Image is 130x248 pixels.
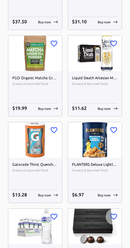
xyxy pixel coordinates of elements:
span: Grocery & Gourmet Food [12,81,58,87]
span: $ 6.97 [72,192,84,197]
img: Propel, Kiwi Strawberry, Zero Calorie Sports Drinking Water with Electrolytes and Vitamins C&amp;... [8,209,62,244]
h6: PLANTERS Deluxe Lightly Salted Whole Cashews, Party Snacks, Plant-Based Protein 18.25oz (1 Canister) [72,162,118,168]
span: $ 31.10 [72,19,87,24]
span: Grocery & Gourmet Food [72,168,118,173]
img: Gatorade Thirst Quencher Powder, Frost Glacier Freeze, 76.5 Ounce, Pack of 1 image [8,122,62,158]
p: Buy now [38,106,51,111]
p: Buy now [38,193,51,198]
h6: Gatorade Thirst Quencher Powder, Frost Glacier Freeze, 76.5 Ounce, Pack of 1 [12,162,58,168]
span: $ 19.99 [12,106,27,111]
span: $ 37.50 [12,19,27,24]
img: FGO Organic Matcha Green Tea Powder, Japanese Culinary Grade, Resealable Kraft Bag, 4oz image [8,36,62,71]
img: Liquid Death Artesian Mountain Water (Still), 19.2 oz King Size Cans (8-Pack) image [68,36,122,71]
h6: FGO Organic Matcha Green Tea Powder, Japanese Culinary Grade, Resealable Kraft Bag, 4oz [12,75,58,81]
span: Grocery & Gourmet Food [72,81,118,87]
p: Buy now [98,20,111,25]
p: Buy now [38,20,51,25]
img: Nespresso Capsules VertuoLine, Intenso, Dark Roast Coffee, Coffee Pods, Brews 7.77 Ounce (VERTUOL... [68,209,122,244]
span: $ 11.62 [72,106,87,111]
img: PLANTERS Deluxe Lightly Salted Whole Cashews, Party Snacks, Plant-Based Protein 18.25oz (1 Canist... [68,122,122,158]
span: $ 13.28 [12,192,27,197]
h6: Liquid Death Artesian Mountain Water (Still), 19.2 oz King Size Cans (8-Pack) [72,75,118,81]
p: Buy now [98,106,111,111]
span: Grocery & Gourmet Food [12,168,58,173]
p: Buy now [98,193,111,198]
